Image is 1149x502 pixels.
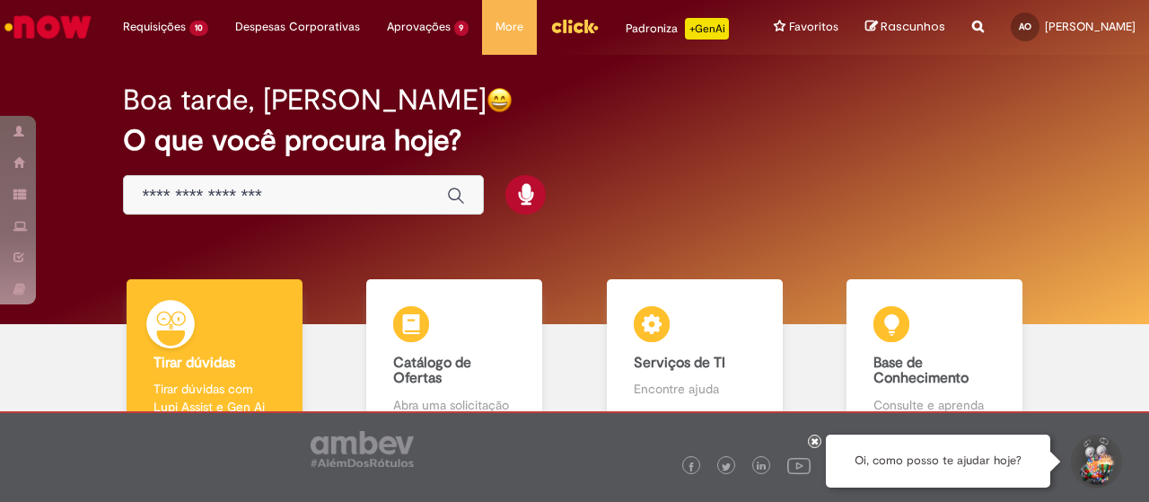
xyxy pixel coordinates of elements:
span: Rascunhos [881,18,945,35]
p: Tirar dúvidas com Lupi Assist e Gen Ai [153,380,276,416]
b: Tirar dúvidas [153,354,235,372]
span: 9 [454,21,469,36]
button: Iniciar Conversa de Suporte [1068,435,1122,489]
a: Base de Conhecimento Consulte e aprenda [815,279,1056,435]
img: logo_footer_ambev_rotulo_gray.png [311,431,414,467]
b: Base de Conhecimento [873,354,969,388]
a: Tirar dúvidas Tirar dúvidas com Lupi Assist e Gen Ai [94,279,335,435]
span: Aprovações [387,18,451,36]
div: Padroniza [626,18,729,40]
p: Abra uma solicitação [393,396,515,414]
h2: Boa tarde, [PERSON_NAME] [123,84,487,116]
p: Encontre ajuda [634,380,756,398]
img: ServiceNow [2,9,94,45]
b: Catálogo de Ofertas [393,354,471,388]
span: AO [1019,21,1031,32]
p: +GenAi [685,18,729,40]
b: Serviços de TI [634,354,725,372]
a: Serviços de TI Encontre ajuda [574,279,815,435]
span: Despesas Corporativas [235,18,360,36]
p: Consulte e aprenda [873,396,996,414]
span: More [496,18,523,36]
img: click_logo_yellow_360x200.png [550,13,599,40]
img: logo_footer_linkedin.png [757,462,766,472]
a: Rascunhos [865,19,945,36]
img: logo_footer_twitter.png [722,462,731,471]
span: Favoritos [789,18,838,36]
img: logo_footer_facebook.png [687,462,696,471]
span: Requisições [123,18,186,36]
a: Catálogo de Ofertas Abra uma solicitação [335,279,575,435]
div: Oi, como posso te ajudar hoje? [826,435,1050,488]
img: logo_footer_youtube.png [787,454,811,477]
span: [PERSON_NAME] [1045,19,1136,34]
span: 10 [189,21,208,36]
h2: O que você procura hoje? [123,125,1025,156]
img: happy-face.png [487,87,513,113]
